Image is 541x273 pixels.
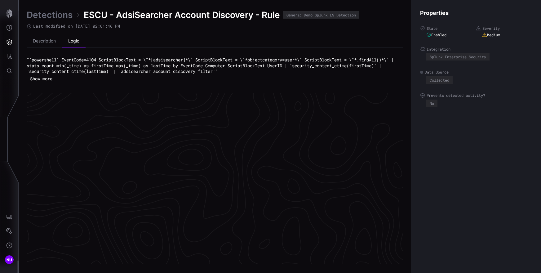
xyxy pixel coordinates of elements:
time: [DATE] 02:01:46 PM [75,23,120,29]
div: Collected [430,78,449,82]
div: Medium [482,32,500,37]
label: Prevents detected activity? [420,93,532,98]
label: Integration [420,47,532,51]
label: Severity [476,26,532,31]
div: Splunk Enterprise Security [430,55,486,59]
div: No [430,101,434,105]
div: Enabled [426,32,446,37]
div: Generic Demo Splunk ES Detection [286,13,356,17]
span: Last modified on [33,24,120,29]
label: Data Source [420,70,532,75]
span: ESCU - AdsiSearcher Account Discovery - Rule [84,9,280,20]
li: Description [27,35,62,47]
li: Logic [62,35,86,47]
span: NU [7,257,12,263]
label: State [420,26,476,31]
code: "`powershell` EventCode=4104 ScriptBlockText = \"*[adsisearcher]*\" ScriptBlockText = \"*objectca... [27,57,396,74]
button: NU [0,253,18,267]
button: Show more [27,74,56,83]
a: Detections [27,9,73,20]
h4: Properties [420,9,532,16]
